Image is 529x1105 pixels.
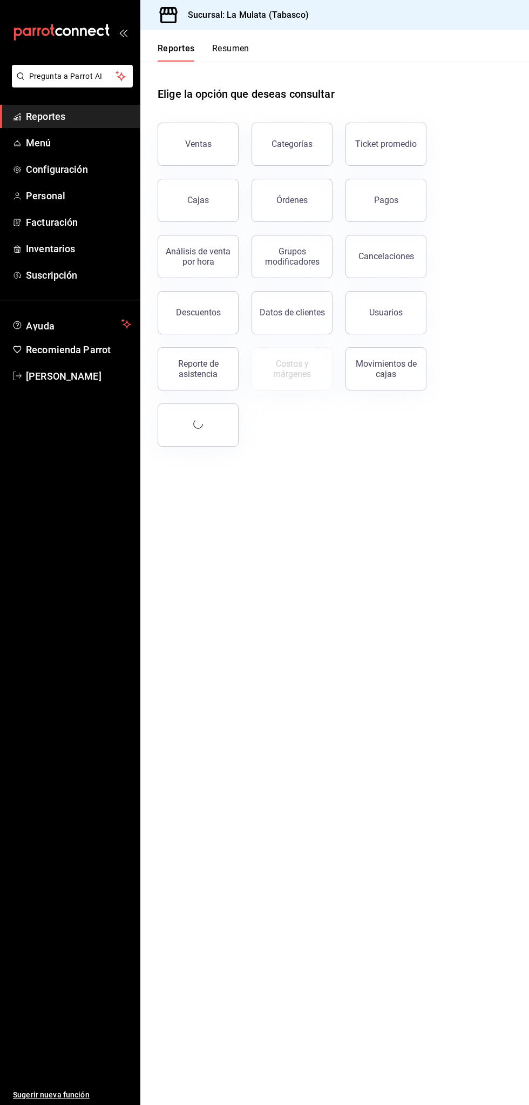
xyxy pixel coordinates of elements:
a: Pregunta a Parrot AI [8,78,133,90]
div: Ticket promedio [355,139,417,149]
button: Categorías [252,123,333,166]
div: Descuentos [176,307,221,318]
button: Pagos [345,179,426,222]
h3: Sucursal: La Mulata (Tabasco) [179,9,309,22]
button: Movimientos de cajas [345,347,426,390]
span: Reportes [26,109,131,124]
button: Reporte de asistencia [158,347,239,390]
h1: Elige la opción que deseas consultar [158,86,335,102]
button: Ticket promedio [345,123,426,166]
button: Cancelaciones [345,235,426,278]
div: Órdenes [276,195,308,205]
a: Cajas [158,179,239,222]
div: Ventas [185,139,212,149]
div: navigation tabs [158,43,249,62]
span: Pregunta a Parrot AI [29,71,116,82]
div: Grupos modificadores [259,246,325,267]
button: Reportes [158,43,195,62]
span: Sugerir nueva función [13,1089,131,1101]
button: open_drawer_menu [119,28,127,37]
button: Resumen [212,43,249,62]
div: Reporte de asistencia [165,359,232,379]
span: Recomienda Parrot [26,342,131,357]
button: Órdenes [252,179,333,222]
div: Análisis de venta por hora [165,246,232,267]
div: Usuarios [369,307,403,318]
div: Movimientos de cajas [352,359,419,379]
div: Costos y márgenes [259,359,325,379]
button: Descuentos [158,291,239,334]
div: Pagos [374,195,398,205]
button: Contrata inventarios para ver este reporte [252,347,333,390]
div: Categorías [272,139,313,149]
button: Pregunta a Parrot AI [12,65,133,87]
div: Cancelaciones [358,251,414,261]
span: Inventarios [26,241,131,256]
button: Grupos modificadores [252,235,333,278]
span: Menú [26,136,131,150]
span: Ayuda [26,318,117,331]
button: Datos de clientes [252,291,333,334]
button: Ventas [158,123,239,166]
span: Facturación [26,215,131,230]
button: Usuarios [345,291,426,334]
span: Personal [26,188,131,203]
span: [PERSON_NAME] [26,369,131,383]
span: Suscripción [26,268,131,282]
div: Datos de clientes [260,307,325,318]
div: Cajas [187,194,209,207]
span: Configuración [26,162,131,177]
button: Análisis de venta por hora [158,235,239,278]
